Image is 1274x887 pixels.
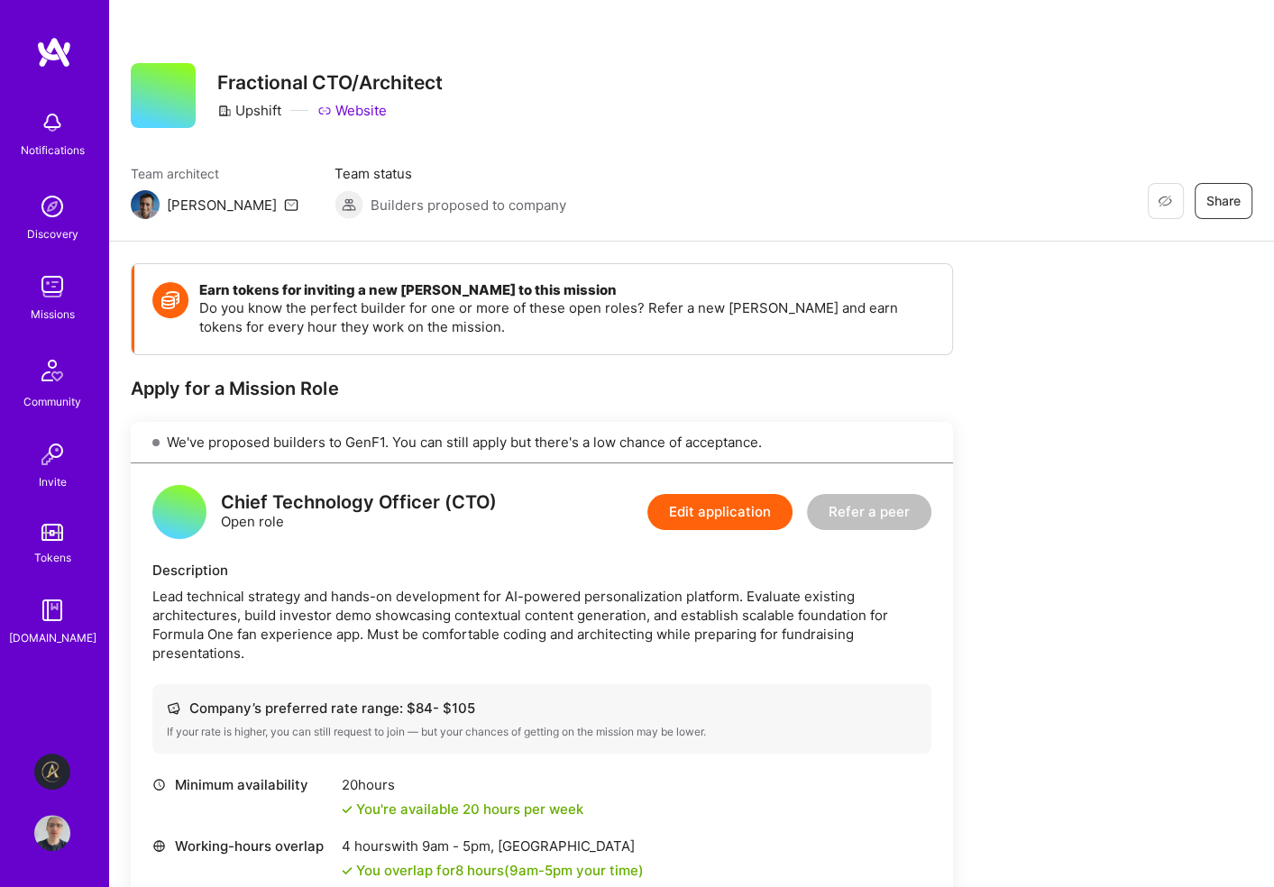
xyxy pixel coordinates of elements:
i: icon Check [342,804,353,815]
span: Builders proposed to company [371,196,566,215]
div: Community [23,392,81,411]
div: [DOMAIN_NAME] [9,628,96,647]
img: Aldea: Transforming Behavior Change Through AI-Driven Coaching [34,754,70,790]
a: User Avatar [30,815,75,851]
div: Apply for a Mission Role [131,377,953,400]
button: Refer a peer [807,494,931,530]
p: Do you know the perfect builder for one or more of these open roles? Refer a new [PERSON_NAME] an... [199,298,934,336]
img: Builders proposed to company [335,190,363,219]
div: Notifications [21,141,85,160]
h4: Earn tokens for inviting a new [PERSON_NAME] to this mission [199,282,934,298]
div: Missions [31,305,75,324]
span: Team architect [131,164,298,183]
i: icon EyeClosed [1158,194,1172,208]
i: icon Check [342,865,353,876]
img: User Avatar [34,815,70,851]
i: icon Cash [167,701,180,715]
span: Team status [335,164,566,183]
div: Invite [39,472,67,491]
div: 4 hours with [GEOGRAPHIC_DATA] [342,837,644,855]
div: We've proposed builders to GenF1. You can still apply but there's a low chance of acceptance. [131,422,953,463]
div: Company’s preferred rate range: $ 84 - $ 105 [167,699,917,718]
div: Lead technical strategy and hands-on development for AI-powered personalization platform. Evaluat... [152,587,931,663]
div: Description [152,561,931,580]
div: Upshift [217,101,281,120]
i: icon Clock [152,778,166,791]
span: Share [1206,192,1241,210]
img: Token icon [152,282,188,318]
img: tokens [41,524,63,541]
div: Minimum availability [152,775,333,794]
i: icon Mail [284,197,298,212]
i: icon CompanyGray [217,104,232,118]
div: 20 hours [342,775,583,794]
img: Community [31,349,74,392]
div: Tokens [34,548,71,567]
div: You're available 20 hours per week [342,800,583,818]
div: Working-hours overlap [152,837,333,855]
img: guide book [34,592,70,628]
div: Open role [221,493,497,531]
img: bell [34,105,70,141]
h3: Fractional CTO/Architect [217,71,443,94]
a: Website [317,101,387,120]
img: logo [36,36,72,69]
img: teamwork [34,269,70,305]
button: Share [1195,183,1252,219]
button: Edit application [647,494,793,530]
a: Aldea: Transforming Behavior Change Through AI-Driven Coaching [30,754,75,790]
img: Team Architect [131,190,160,219]
div: If your rate is higher, you can still request to join — but your chances of getting on the missio... [167,725,917,739]
img: Invite [34,436,70,472]
span: 9am - 5pm , [418,837,498,855]
div: [PERSON_NAME] [167,196,277,215]
span: 9am - 5pm [509,862,573,879]
div: You overlap for 8 hours ( your time) [356,861,644,880]
div: Discovery [27,224,78,243]
i: icon World [152,839,166,853]
div: Chief Technology Officer (CTO) [221,493,497,512]
img: discovery [34,188,70,224]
